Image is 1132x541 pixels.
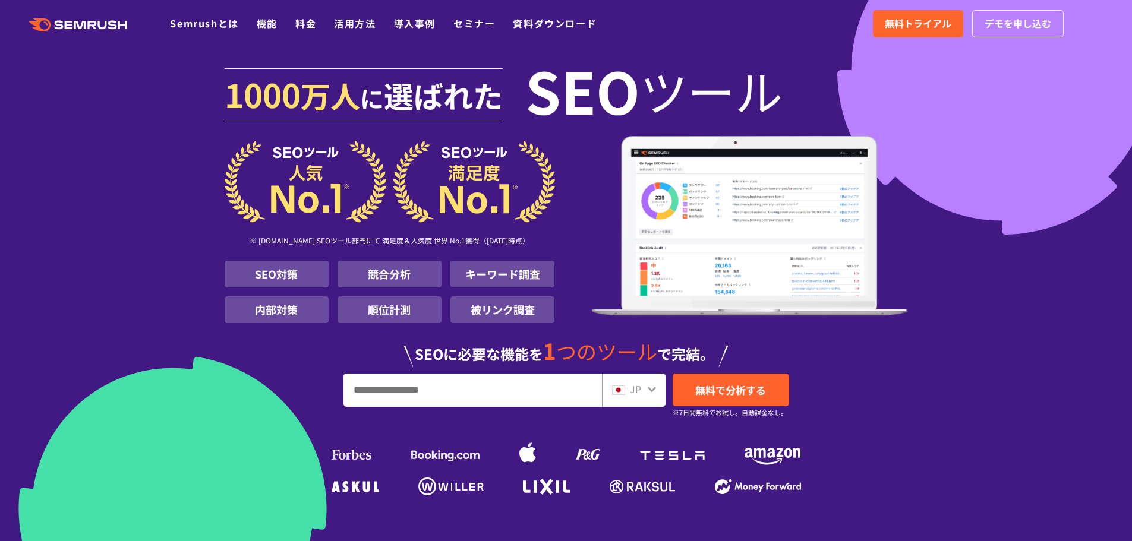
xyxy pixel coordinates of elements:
a: Semrushとは [170,16,238,30]
span: 1 [543,334,556,366]
div: ※ [DOMAIN_NAME] SEOツール部門にて 満足度＆人気度 世界 No.1獲得（[DATE]時点） [225,223,555,261]
a: 無料で分析する [673,374,789,406]
a: 資料ダウンロード [513,16,597,30]
a: セミナー [453,16,495,30]
a: 機能 [257,16,278,30]
a: 無料トライアル [873,10,963,37]
span: で完結。 [657,343,714,364]
span: JP [630,382,641,396]
span: に [360,81,384,115]
li: 内部対策 [225,296,329,323]
a: 導入事例 [394,16,436,30]
span: デモを申し込む [985,16,1051,31]
li: 競合分析 [338,261,442,287]
span: つのツール [556,337,657,366]
small: ※7日間無料でお試し。自動課金なし。 [673,407,787,418]
li: 被リンク調査 [450,296,554,323]
a: 料金 [295,16,316,30]
div: SEOに必要な機能を [225,328,908,367]
a: 活用方法 [334,16,376,30]
span: 無料トライアル [885,16,951,31]
span: 1000 [225,70,301,118]
li: SEO対策 [225,261,329,287]
span: ツール [640,67,783,114]
span: SEO [525,67,640,114]
a: デモを申し込む [972,10,1064,37]
span: 無料で分析する [695,382,766,397]
li: キーワード調査 [450,261,554,287]
li: 順位計測 [338,296,442,323]
span: 選ばれた [384,74,503,116]
span: 万人 [301,74,360,116]
input: URL、キーワードを入力してください [344,374,601,406]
